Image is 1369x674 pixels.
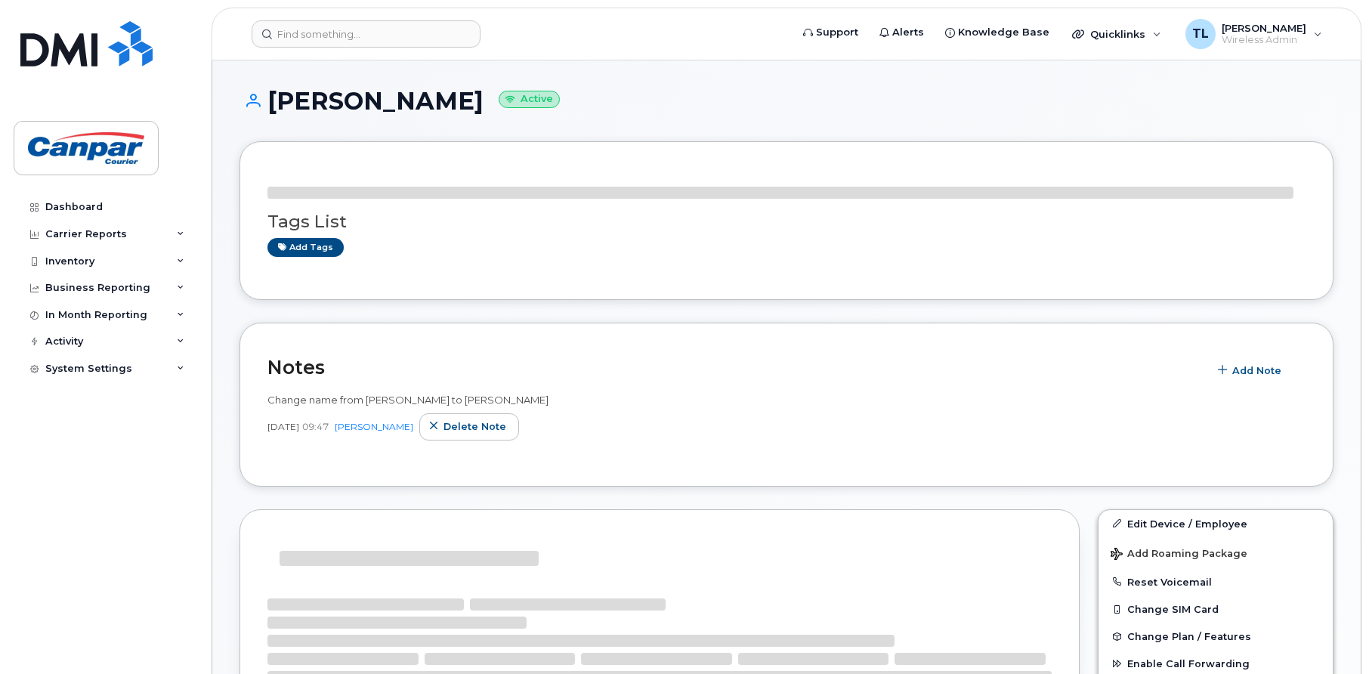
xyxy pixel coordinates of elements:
[1099,595,1333,623] button: Change SIM Card
[302,420,329,433] span: 09:47
[267,238,344,257] a: Add tags
[1099,537,1333,568] button: Add Roaming Package
[1232,363,1281,378] span: Add Note
[1099,510,1333,537] a: Edit Device / Employee
[443,419,506,434] span: Delete note
[1099,623,1333,650] button: Change Plan / Features
[1127,631,1251,642] span: Change Plan / Features
[267,420,299,433] span: [DATE]
[267,212,1306,231] h3: Tags List
[1208,357,1294,384] button: Add Note
[335,421,413,432] a: [PERSON_NAME]
[1099,568,1333,595] button: Reset Voicemail
[239,88,1333,114] h1: [PERSON_NAME]
[419,413,519,441] button: Delete note
[499,91,560,108] small: Active
[1127,658,1250,669] span: Enable Call Forwarding
[267,356,1201,379] h2: Notes
[267,394,549,406] span: Change name from [PERSON_NAME] to [PERSON_NAME]
[1111,548,1247,562] span: Add Roaming Package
